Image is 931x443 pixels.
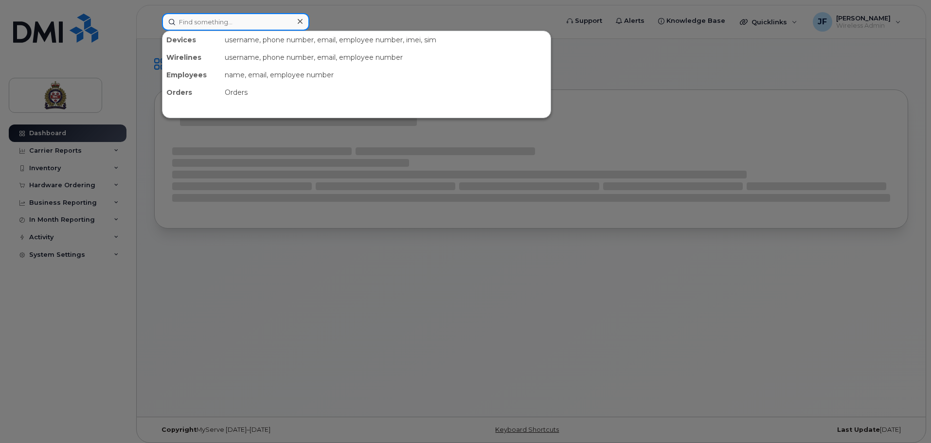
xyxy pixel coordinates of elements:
div: Devices [162,31,221,49]
div: Orders [221,84,551,101]
div: username, phone number, email, employee number, imei, sim [221,31,551,49]
div: Employees [162,66,221,84]
div: name, email, employee number [221,66,551,84]
div: Wirelines [162,49,221,66]
div: Orders [162,84,221,101]
div: username, phone number, email, employee number [221,49,551,66]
